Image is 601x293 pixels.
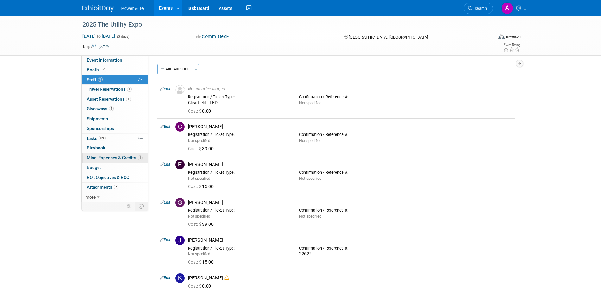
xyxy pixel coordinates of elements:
div: Registration / Ticket Type: [188,208,290,213]
span: Event Information [87,57,122,62]
div: [PERSON_NAME] [188,199,512,205]
a: Edit [160,200,170,205]
span: 39.00 [188,222,216,227]
div: Registration / Ticket Type: [188,246,290,251]
a: Edit [99,45,109,49]
td: Personalize Event Tab Strip [124,202,135,210]
span: 1 [127,87,132,92]
a: Asset Reservations1 [82,94,148,104]
span: Travel Reservations [87,87,132,92]
span: (3 days) [116,35,130,39]
div: Registration / Ticket Type: [188,94,290,100]
span: 39.00 [188,146,216,151]
td: Tags [82,43,109,50]
div: In-Person [506,34,521,39]
span: 1 [138,155,143,160]
img: K.jpg [175,273,185,283]
img: C.jpg [175,122,185,132]
div: Confirmation / Reference #: [299,246,401,251]
i: Booth reservation complete [102,68,105,71]
a: Event Information [82,55,148,65]
a: Travel Reservations1 [82,85,148,94]
span: [GEOGRAPHIC_DATA], [GEOGRAPHIC_DATA] [349,35,428,40]
span: Not specified [188,252,210,256]
span: Booth [87,67,106,72]
div: [PERSON_NAME] [188,161,512,167]
button: Add Attendee [157,64,193,74]
span: Power & Tel [121,6,145,11]
span: Playbook [87,145,105,150]
img: ExhibitDay [82,5,114,12]
a: Staff9 [82,75,148,85]
a: Tasks0% [82,134,148,143]
img: Format-Inperson.png [498,34,505,39]
span: 15.00 [188,259,216,264]
span: Not specified [299,214,322,218]
div: No attendee tagged [188,86,512,92]
span: Not specified [188,214,210,218]
span: Misc. Expenses & Credits [87,155,143,160]
img: E.jpg [175,160,185,169]
span: 9 [98,77,103,82]
a: Booth [82,65,148,75]
span: 15.00 [188,184,216,189]
div: Confirmation / Reference #: [299,132,401,137]
img: J.jpg [175,236,185,245]
span: Cost: $ [188,259,202,264]
span: 0.00 [188,108,214,114]
span: Staff [87,77,103,82]
span: Sponsorships [87,126,114,131]
a: Edit [160,87,170,91]
span: 0% [99,136,106,140]
a: Misc. Expenses & Credits1 [82,153,148,163]
a: Sponsorships [82,124,148,133]
span: 7 [114,185,118,189]
span: Not specified [299,139,322,143]
i: Double-book Warning! [224,275,229,280]
a: Shipments [82,114,148,124]
a: Search [464,3,493,14]
a: Giveaways1 [82,104,148,114]
div: [PERSON_NAME] [188,124,512,130]
span: Cost: $ [188,222,202,227]
img: Unassigned-User-Icon.png [175,85,185,94]
span: Not specified [188,176,210,181]
div: Registration / Ticket Type: [188,132,290,137]
div: Clearfield - TBD [188,100,290,106]
div: Confirmation / Reference #: [299,208,401,213]
a: Attachments7 [82,183,148,192]
span: Cost: $ [188,184,202,189]
span: Cost: $ [188,108,202,114]
div: 2025 The Utility Expo [80,19,483,30]
div: Confirmation / Reference #: [299,94,401,100]
img: Alina Dorion [501,2,513,14]
a: Edit [160,124,170,129]
span: [DATE] [DATE] [82,33,115,39]
span: Search [472,6,487,11]
span: Attachments [87,185,118,190]
div: Event Format [456,33,521,42]
span: Not specified [188,139,210,143]
a: more [82,192,148,202]
a: ROI, Objectives & ROO [82,173,148,182]
div: 22622 [299,251,401,257]
span: more [86,194,96,199]
a: Budget [82,163,148,173]
span: Cost: $ [188,283,202,289]
a: Edit [160,238,170,242]
td: Toggle Event Tabs [135,202,148,210]
div: Confirmation / Reference #: [299,170,401,175]
span: Giveaways [87,106,114,111]
span: to [96,34,102,39]
span: Tasks [86,136,106,141]
span: Cost: $ [188,146,202,151]
div: Registration / Ticket Type: [188,170,290,175]
a: Edit [160,162,170,166]
a: Playbook [82,143,148,153]
div: [PERSON_NAME] [188,275,512,281]
div: Event Rating [503,43,520,47]
div: [PERSON_NAME] [188,237,512,243]
span: 1 [126,97,131,101]
span: Asset Reservations [87,96,131,101]
span: 1 [109,106,114,111]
